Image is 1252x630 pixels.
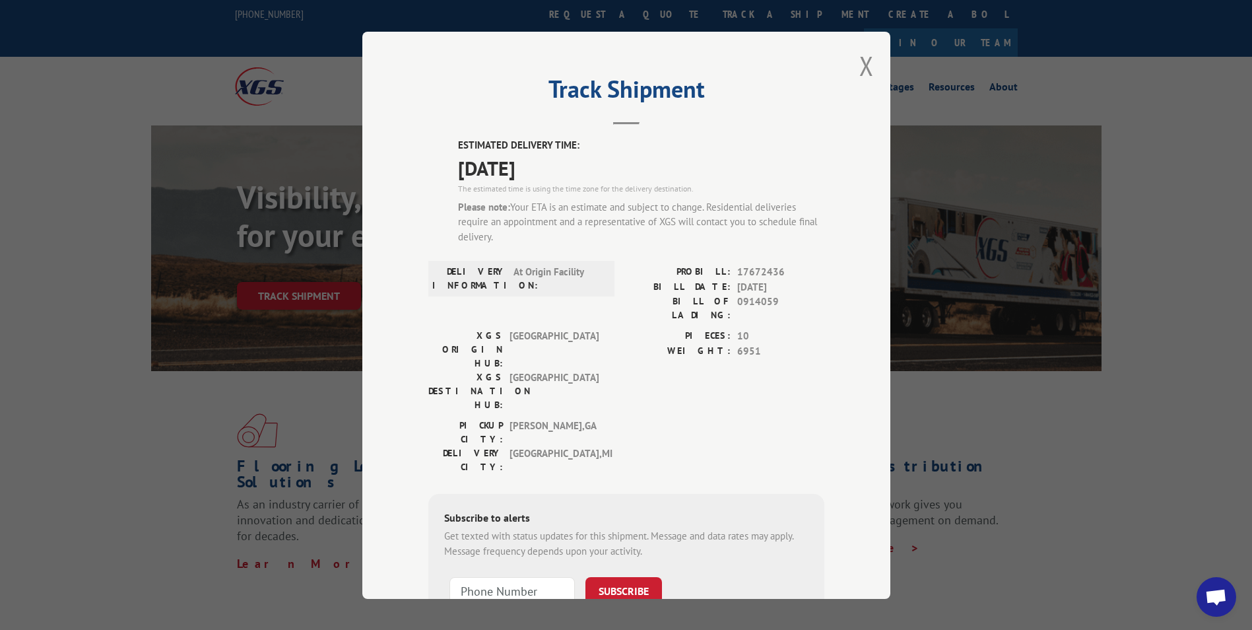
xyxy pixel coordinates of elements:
[458,153,824,182] span: [DATE]
[626,329,731,344] label: PIECES:
[737,329,824,344] span: 10
[626,343,731,359] label: WEIGHT:
[428,80,824,105] h2: Track Shipment
[510,446,599,474] span: [GEOGRAPHIC_DATA] , MI
[444,529,808,559] div: Get texted with status updates for this shipment. Message and data rates may apply. Message frequ...
[626,279,731,295] label: BILL DATE:
[510,370,599,412] span: [GEOGRAPHIC_DATA]
[513,265,603,293] span: At Origin Facility
[1197,577,1236,617] div: Open chat
[737,343,824,359] span: 6951
[428,419,503,446] label: PICKUP CITY:
[458,200,510,213] strong: Please note:
[510,419,599,446] span: [PERSON_NAME] , GA
[626,295,731,322] label: BILL OF LADING:
[449,577,575,605] input: Phone Number
[428,329,503,370] label: XGS ORIGIN HUB:
[737,295,824,322] span: 0914059
[585,577,662,605] button: SUBSCRIBE
[737,279,824,295] span: [DATE]
[510,329,599,370] span: [GEOGRAPHIC_DATA]
[428,370,503,412] label: XGS DESTINATION HUB:
[626,265,731,280] label: PROBILL:
[432,265,507,293] label: DELIVERY INFORMATION:
[458,199,824,244] div: Your ETA is an estimate and subject to change. Residential deliveries require an appointment and ...
[444,510,808,529] div: Subscribe to alerts
[737,265,824,280] span: 17672436
[458,138,824,153] label: ESTIMATED DELIVERY TIME:
[859,48,874,83] button: Close modal
[458,182,824,194] div: The estimated time is using the time zone for the delivery destination.
[428,446,503,474] label: DELIVERY CITY:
